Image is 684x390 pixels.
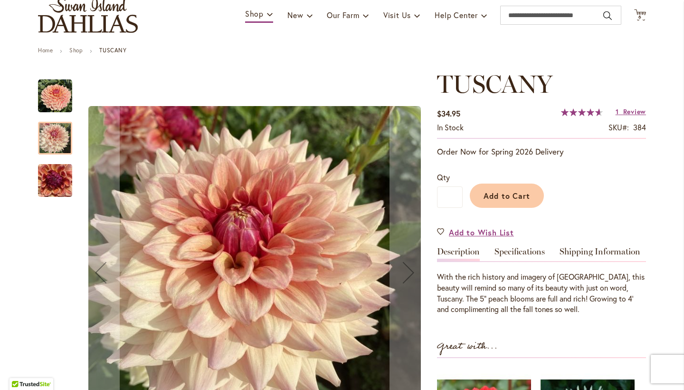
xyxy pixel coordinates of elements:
[38,158,72,204] img: TUSCANY
[437,172,450,182] span: Qty
[38,79,72,113] img: TUSCANY
[437,146,646,157] p: Order Now for Spring 2026 Delivery
[38,155,72,197] div: TUSCANY
[69,47,83,54] a: Shop
[470,184,544,208] button: Add to Cart
[437,227,514,238] a: Add to Wish List
[38,70,82,112] div: TUSCANY
[38,47,53,54] a: Home
[435,10,478,20] span: Help Center
[437,247,480,261] a: Description
[245,9,264,19] span: Shop
[623,107,646,116] span: Review
[437,339,498,354] strong: Great with...
[608,122,629,132] strong: SKU
[494,247,545,261] a: Specifications
[449,227,514,238] span: Add to Wish List
[437,108,460,118] span: $34.95
[7,356,34,383] iframe: Launch Accessibility Center
[561,108,603,116] div: 93%
[634,9,646,22] button: 6
[633,122,646,133] div: 384
[327,10,359,20] span: Our Farm
[437,272,646,315] div: With the rich history and imagery of [GEOGRAPHIC_DATA], this beauty will remind so many of its be...
[616,107,646,116] a: 1 Review
[638,14,642,20] span: 6
[560,247,640,261] a: Shipping Information
[437,69,552,99] span: TUSCANY
[437,122,464,132] span: In stock
[437,122,464,133] div: Availability
[484,191,531,201] span: Add to Cart
[38,112,82,155] div: TUSCANY
[99,47,126,54] strong: TUSCANY
[287,10,303,20] span: New
[437,247,646,315] div: Detailed Product Info
[616,107,619,116] span: 1
[383,10,411,20] span: Visit Us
